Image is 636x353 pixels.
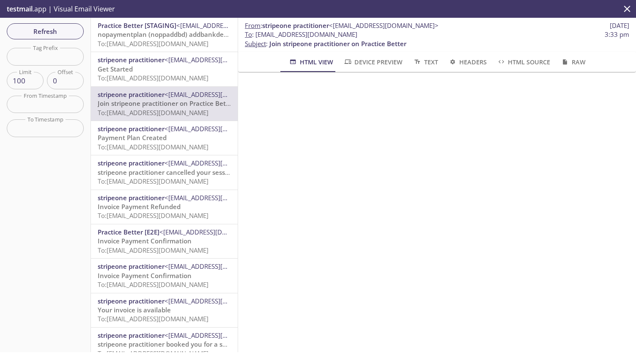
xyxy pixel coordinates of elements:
span: nopaymentplan (noppaddbd) addbankdebit is now on Practice Better [98,30,310,39]
div: stripeone practitioner<[EMAIL_ADDRESS][DOMAIN_NAME]>Invoice Payment RefundedTo:[EMAIL_ADDRESS][DO... [91,190,238,224]
span: <[EMAIL_ADDRESS][DOMAIN_NAME]> [159,228,269,236]
span: To: [EMAIL_ADDRESS][DOMAIN_NAME] [98,143,208,151]
span: Headers [448,57,487,67]
span: stripeone practitioner [98,90,164,99]
span: To: [EMAIL_ADDRESS][DOMAIN_NAME] [98,177,208,185]
span: Raw [560,57,585,67]
div: stripeone practitioner<[EMAIL_ADDRESS][DOMAIN_NAME]>Get StartedTo:[EMAIL_ADDRESS][DOMAIN_NAME] [91,52,238,86]
span: HTML Source [497,57,550,67]
span: Invoice Payment Confirmation [98,237,192,245]
span: To: [EMAIL_ADDRESS][DOMAIN_NAME] [98,39,208,48]
span: : [245,21,439,30]
span: To: [EMAIL_ADDRESS][DOMAIN_NAME] [98,211,208,220]
span: <[EMAIL_ADDRESS][DOMAIN_NAME]> [164,124,274,133]
span: Subject [245,39,266,48]
span: To: [EMAIL_ADDRESS][DOMAIN_NAME] [98,280,208,289]
span: 3:33 pm [605,30,629,39]
span: stripeone practitioner booked you for a session [98,340,242,348]
span: Get Started [98,65,133,73]
span: Refresh [14,26,77,37]
span: stripeone practitioner [98,124,164,133]
span: Invoice Payment Refunded [98,202,181,211]
span: To: [EMAIL_ADDRESS][DOMAIN_NAME] [98,246,208,254]
span: Text [413,57,438,67]
span: Join stripeone practitioner on Practice Better [269,39,406,48]
div: Practice Better [STAGING]<[EMAIL_ADDRESS][DOMAIN_NAME]>nopaymentplan (noppaddbd) addbankdebit is ... [91,18,238,52]
span: [DATE] [610,21,629,30]
span: To: [EMAIL_ADDRESS][DOMAIN_NAME] [98,108,208,117]
span: <[EMAIL_ADDRESS][DOMAIN_NAME]> [164,55,274,64]
div: stripeone practitioner<[EMAIL_ADDRESS][DOMAIN_NAME]>Payment Plan CreatedTo:[EMAIL_ADDRESS][DOMAIN... [91,121,238,155]
span: stripeone practitioner [98,159,164,167]
span: To: [EMAIL_ADDRESS][DOMAIN_NAME] [98,314,208,323]
span: <[EMAIL_ADDRESS][DOMAIN_NAME]> [164,297,274,305]
span: <[EMAIL_ADDRESS][DOMAIN_NAME]> [164,331,274,339]
span: Join stripeone practitioner on Practice Better [98,99,235,108]
span: stripeone practitioner [98,262,164,270]
span: stripeone practitioner [98,297,164,305]
span: testmail [7,4,33,14]
span: stripeone practitioner [98,331,164,339]
div: stripeone practitioner<[EMAIL_ADDRESS][DOMAIN_NAME]>Join stripeone practitioner on Practice Bette... [91,87,238,121]
span: <[EMAIL_ADDRESS][DOMAIN_NAME]> [164,90,274,99]
span: Practice Better [E2E] [98,228,159,236]
div: stripeone practitioner<[EMAIL_ADDRESS][DOMAIN_NAME]>Invoice Payment ConfirmationTo:[EMAIL_ADDRESS... [91,259,238,292]
div: Practice Better [E2E]<[EMAIL_ADDRESS][DOMAIN_NAME]>Invoice Payment ConfirmationTo:[EMAIL_ADDRESS]... [91,224,238,258]
span: <[EMAIL_ADDRESS][DOMAIN_NAME]> [164,159,274,167]
span: stripeone practitioner [262,21,329,30]
span: Your invoice is available [98,306,171,314]
span: stripeone practitioner [98,193,164,202]
span: <[EMAIL_ADDRESS][DOMAIN_NAME]> [329,21,439,30]
span: <[EMAIL_ADDRESS][DOMAIN_NAME]> [176,21,286,30]
span: HTML View [288,57,333,67]
span: Device Preview [343,57,403,67]
span: : [EMAIL_ADDRESS][DOMAIN_NAME] [245,30,357,39]
div: stripeone practitioner<[EMAIL_ADDRESS][DOMAIN_NAME]>Your invoice is availableTo:[EMAIL_ADDRESS][D... [91,293,238,327]
div: stripeone practitioner<[EMAIL_ADDRESS][DOMAIN_NAME]>stripeone practitioner cancelled your session... [91,155,238,189]
span: To: [EMAIL_ADDRESS][DOMAIN_NAME] [98,74,208,82]
span: <[EMAIL_ADDRESS][DOMAIN_NAME]> [164,193,274,202]
span: stripeone practitioner [98,55,164,64]
span: From [245,21,260,30]
button: Refresh [7,23,84,39]
span: stripeone practitioner cancelled your session [98,168,235,176]
span: To [245,30,252,39]
span: <[EMAIL_ADDRESS][DOMAIN_NAME]> [164,262,274,270]
span: Payment Plan Created [98,133,167,142]
span: Invoice Payment Confirmation [98,271,192,280]
p: : [245,30,629,48]
span: Practice Better [STAGING] [98,21,176,30]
